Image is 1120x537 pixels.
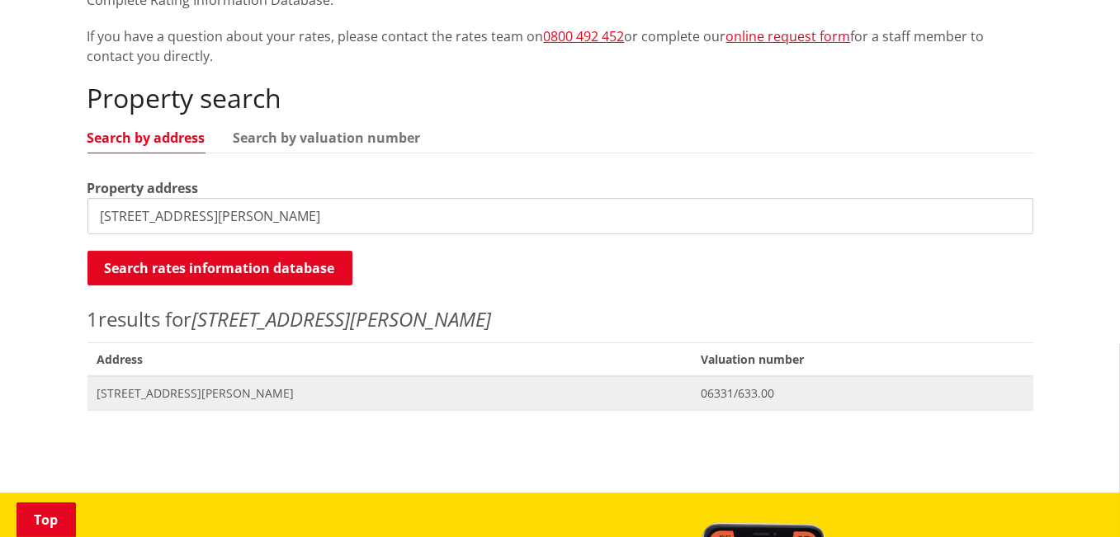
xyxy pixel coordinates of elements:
p: If you have a question about your rates, please contact the rates team on or complete our for a s... [87,26,1033,66]
span: 06331/633.00 [701,385,1023,402]
p: results for [87,304,1033,334]
em: [STREET_ADDRESS][PERSON_NAME] [192,305,492,332]
a: online request form [726,27,851,45]
label: Property address [87,178,199,198]
span: Address [87,342,692,376]
span: 1 [87,305,99,332]
span: Valuation number [691,342,1033,376]
a: [STREET_ADDRESS][PERSON_NAME] 06331/633.00 [87,376,1033,410]
button: Search rates information database [87,251,352,285]
iframe: Messenger Launcher [1044,468,1103,527]
a: 0800 492 452 [544,27,625,45]
a: Search by address [87,131,206,144]
a: Top [17,502,76,537]
a: Search by valuation number [234,131,421,144]
span: [STREET_ADDRESS][PERSON_NAME] [97,385,682,402]
input: e.g. Duke Street NGARUAWAHIA [87,198,1033,234]
h2: Property search [87,82,1033,114]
